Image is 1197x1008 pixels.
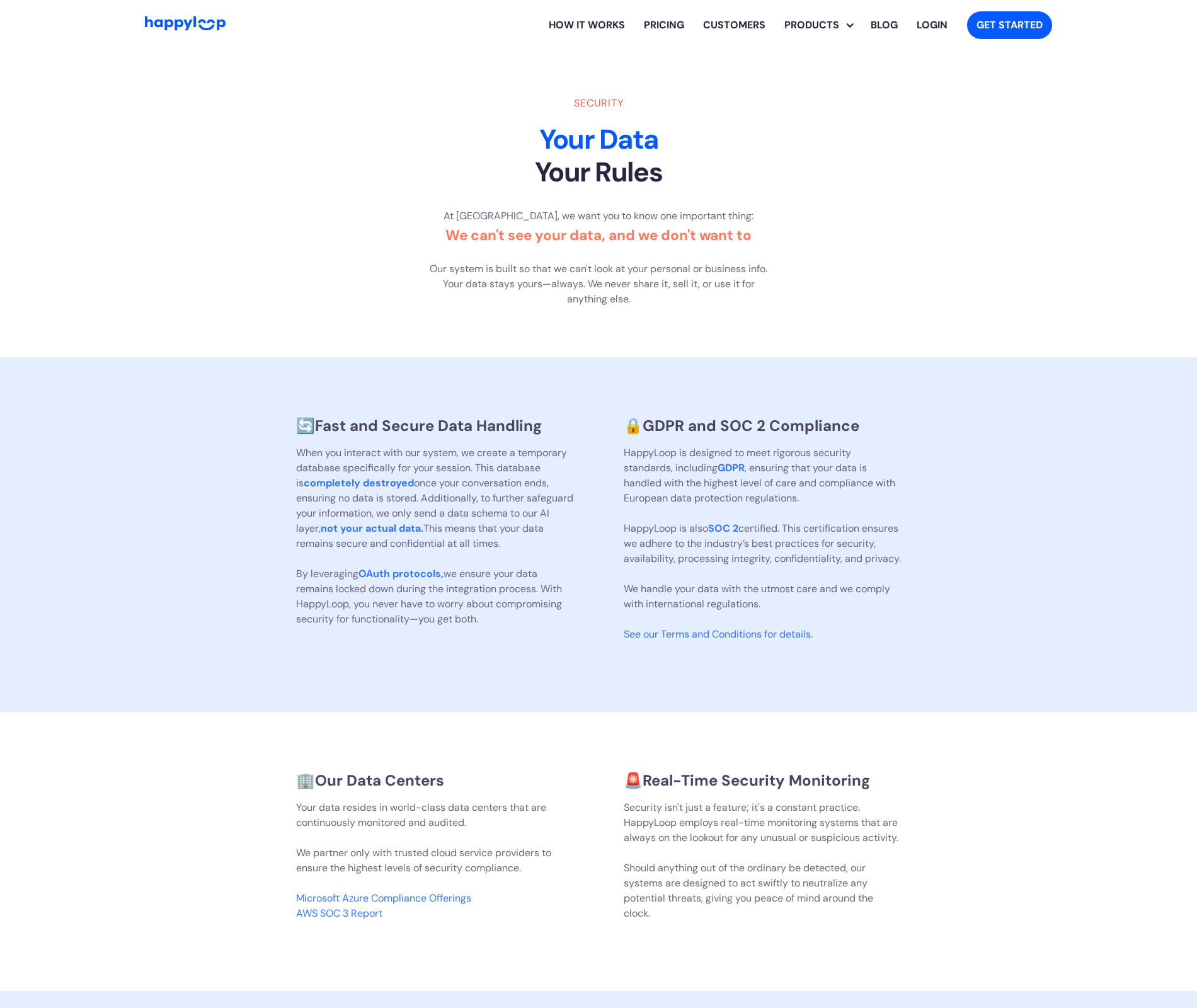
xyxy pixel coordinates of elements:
strong: GDPR [718,461,745,474]
a: View HappyLoop pricing plans [634,5,694,45]
p: Your data resides in world-class data centers that are continuously monitored and audited. We par... [296,800,573,921]
a: Microsoft Azure Compliance Offerings‍ [296,891,471,905]
strong: Real-Time Security Monitoring [643,770,870,790]
a: Get started with HappyLoop [967,11,1052,39]
h3: 🔄 [296,417,573,435]
div: PRODUCTS [784,5,861,45]
a: See our Terms and Conditions for details [624,627,811,641]
p: HappyLoop is designed to meet rigorous security standards, including , ensuring that your data is... [624,445,901,642]
p: When you interact with our system, we create a temporary database specifically for your session. ... [296,445,573,627]
h1: SECURITY [205,98,992,108]
strong: Your Rules [535,154,662,190]
strong: SOC 2 [708,522,738,535]
h3: 🏢 [296,772,573,790]
strong: GDPR and SOC 2 Compliance [643,416,859,435]
a: Go to Home Page [145,16,226,34]
strong: Your Data [539,122,658,157]
a: AWS SOC 3 Report [296,907,382,920]
img: HappyLoop Logo [145,16,226,31]
strong: Fast and Secure Data Handling [315,416,542,435]
a: Visit the HappyLoop blog for insights [861,5,907,45]
strong: OAuth protocols, [358,567,444,580]
a: Log in to your HappyLoop account [907,5,957,45]
strong: not your actual data. [321,522,423,535]
strong: Our Data Centers [315,770,444,790]
a: Learn how HappyLoop works [539,5,634,45]
a: Learn how HappyLoop works [694,5,775,45]
div: PRODUCTS [775,18,849,33]
div: Explore HappyLoop use cases [775,5,861,45]
p: At [GEOGRAPHIC_DATA], we want you to know one important thing: Our system is built so that we can... [425,204,772,307]
p: Security isn't just a feature; it's a constant practice. HappyLoop employs real-time monitoring s... [624,800,901,921]
strong: We can't see your data, and we don't want to [445,226,752,244]
strong: completely destroyed [304,476,414,490]
h3: 🚨 [624,772,901,790]
h3: 🔒 [624,417,901,435]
